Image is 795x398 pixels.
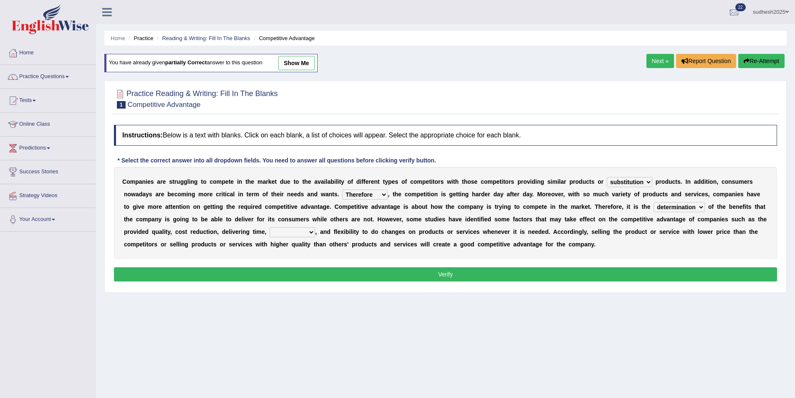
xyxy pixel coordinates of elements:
b: e [287,178,290,185]
b: i [146,178,147,185]
b: e [496,178,500,185]
b: s [471,178,474,185]
b: r [479,191,481,198]
b: a [230,191,233,198]
b: v [318,178,321,185]
b: n [537,178,541,185]
b: t [427,191,429,198]
b: d [697,178,701,185]
b: t [453,178,455,185]
h2: Practice Reading & Writing: Fill In The Blanks [114,88,278,109]
b: t [332,191,334,198]
b: g [184,178,187,185]
span: 1 [117,101,126,109]
b: l [326,178,328,185]
b: n [240,191,243,198]
b: r [207,191,209,198]
b: n [434,191,438,198]
b: a [326,191,329,198]
b: s [591,178,595,185]
b: i [429,191,431,198]
b: i [431,178,433,185]
b: c [209,178,213,185]
b: w [321,191,326,198]
b: d [665,178,669,185]
b: a [475,191,479,198]
b: r [282,191,284,198]
b: a [560,178,564,185]
b: f [405,178,407,185]
a: Reading & Writing: Fill In The Blanks [162,35,250,41]
b: e [474,178,477,185]
b: d [356,178,360,185]
b: o [203,178,207,185]
b: i [426,191,427,198]
b: e [161,191,164,198]
b: n [287,191,291,198]
b: s [334,191,338,198]
b: t [424,191,426,198]
b: i [460,191,462,198]
b: h [395,191,399,198]
b: y [385,178,388,185]
b: i [452,178,453,185]
b: i [324,178,326,185]
b: s [677,178,681,185]
b: p [222,178,225,185]
b: s [548,178,551,185]
b: o [348,178,351,185]
b: e [290,191,294,198]
b: e [365,178,368,185]
b: h [455,178,459,185]
b: o [262,191,266,198]
b: l [559,178,561,185]
button: Re-Attempt [738,54,785,68]
b: r [564,178,566,185]
b: o [551,191,555,198]
b: s [151,178,154,185]
b: f [361,178,363,185]
b: l [336,178,338,185]
b: r [545,191,548,198]
b: m [254,191,259,198]
b: . [338,191,339,198]
b: i [530,178,532,185]
b: d [532,178,535,185]
b: c [722,178,725,185]
b: t [500,178,502,185]
b: e [251,178,254,185]
b: r [659,178,661,185]
b: o [434,178,438,185]
b: l [187,178,189,185]
b: a [139,178,142,185]
b: i [550,178,552,185]
b: r [219,191,221,198]
b: m [552,178,557,185]
b: I [685,178,687,185]
span: 22 [735,3,746,11]
b: t [229,178,231,185]
b: s [443,191,446,198]
b: e [392,178,395,185]
b: d [701,178,704,185]
a: Success Stories [0,160,96,181]
b: o [542,191,546,198]
b: o [204,191,207,198]
b: a [507,191,510,198]
b: d [493,191,497,198]
b: f [510,191,512,198]
b: i [502,178,503,185]
b: i [338,178,339,185]
b: p [570,178,573,185]
b: t [706,178,708,185]
b: c [586,178,589,185]
b: M [537,191,542,198]
b: r [252,191,254,198]
a: Strategy Videos [0,184,96,205]
b: t [433,178,435,185]
b: r [509,178,511,185]
b: e [147,178,151,185]
b: r [368,178,371,185]
b: n [462,191,465,198]
b: s [511,178,514,185]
